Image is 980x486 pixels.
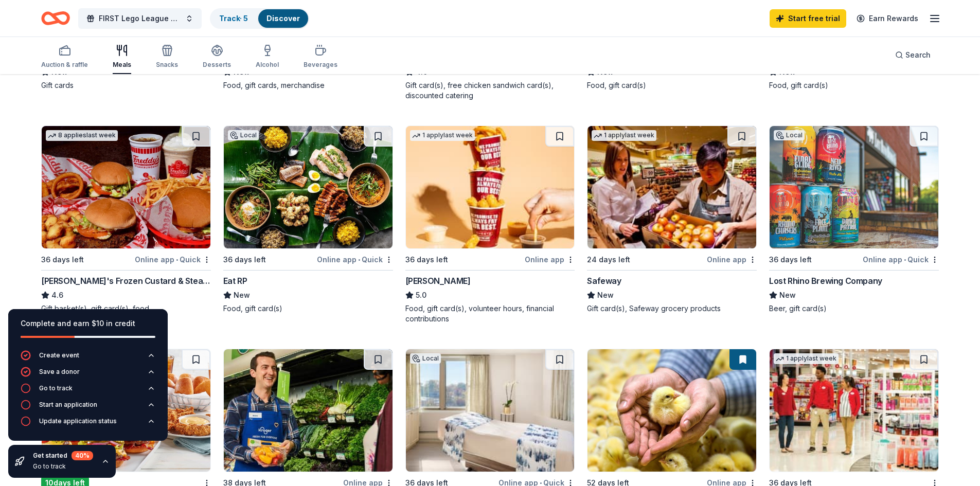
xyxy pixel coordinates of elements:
[406,126,575,248] img: Image for Sheetz
[21,416,155,433] button: Update application status
[228,130,259,140] div: Local
[587,275,621,287] div: Safeway
[525,253,575,266] div: Online app
[234,289,250,301] span: New
[597,289,614,301] span: New
[39,401,97,409] div: Start an application
[256,40,279,74] button: Alcohol
[256,61,279,69] div: Alcohol
[210,8,309,29] button: Track· 5Discover
[33,462,93,471] div: Go to track
[406,349,575,472] img: Image for Salamander Resort (Middleburg)
[905,49,931,61] span: Search
[304,61,337,69] div: Beverages
[587,303,757,314] div: Gift card(s), Safeway grocery products
[587,254,630,266] div: 24 days left
[769,254,812,266] div: 36 days left
[769,275,882,287] div: Lost Rhino Brewing Company
[21,350,155,367] button: Create event
[774,130,805,140] div: Local
[51,289,63,301] span: 4.6
[156,40,178,74] button: Snacks
[41,6,70,30] a: Home
[770,126,938,248] img: Image for Lost Rhino Brewing Company
[41,125,211,314] a: Image for Freddy's Frozen Custard & Steakburgers8 applieslast week36 days leftOnline app•Quick[PE...
[113,40,131,74] button: Meals
[405,125,575,324] a: Image for Sheetz1 applylast week36 days leftOnline app[PERSON_NAME]5.0Food, gift card(s), volunte...
[39,368,80,376] div: Save a donor
[587,80,757,91] div: Food, gift card(s)
[769,80,939,91] div: Food, gift card(s)
[39,351,79,359] div: Create event
[410,130,475,141] div: 1 apply last week
[78,8,202,29] button: FIRST Lego League Event
[223,303,393,314] div: Food, gift card(s)
[587,125,757,314] a: Image for Safeway1 applylast week24 days leftOnline appSafewayNewGift card(s), Safeway grocery pr...
[774,353,839,364] div: 1 apply last week
[587,349,756,472] img: Image for Mountaire Farms
[219,14,248,23] a: Track· 5
[405,303,575,324] div: Food, gift card(s), volunteer hours, financial contributions
[176,256,178,264] span: •
[41,40,88,74] button: Auction & raffle
[224,349,393,472] img: Image for Kroger
[770,9,846,28] a: Start free trial
[707,253,757,266] div: Online app
[850,9,924,28] a: Earn Rewards
[99,12,181,25] span: FIRST Lego League Event
[266,14,300,23] a: Discover
[779,289,796,301] span: New
[156,61,178,69] div: Snacks
[358,256,360,264] span: •
[887,45,939,65] button: Search
[33,451,93,460] div: Get started
[405,80,575,101] div: Gift card(s), free chicken sandwich card(s), discounted catering
[41,254,84,266] div: 36 days left
[587,126,756,248] img: Image for Safeway
[770,349,938,472] img: Image for Target
[416,289,426,301] span: 5.0
[42,126,210,248] img: Image for Freddy's Frozen Custard & Steakburgers
[592,130,656,141] div: 1 apply last week
[863,253,939,266] div: Online app Quick
[769,125,939,314] a: Image for Lost Rhino Brewing CompanyLocal36 days leftOnline app•QuickLost Rhino Brewing CompanyNe...
[21,383,155,400] button: Go to track
[41,80,211,91] div: Gift cards
[223,80,393,91] div: Food, gift cards, merchandise
[46,130,118,141] div: 8 applies last week
[39,417,117,425] div: Update application status
[113,61,131,69] div: Meals
[203,61,231,69] div: Desserts
[304,40,337,74] button: Beverages
[769,303,939,314] div: Beer, gift card(s)
[21,317,155,330] div: Complete and earn $10 in credit
[904,256,906,264] span: •
[203,40,231,74] button: Desserts
[41,275,211,287] div: [PERSON_NAME]'s Frozen Custard & Steakburgers
[41,61,88,69] div: Auction & raffle
[317,253,393,266] div: Online app Quick
[223,254,266,266] div: 36 days left
[410,353,441,364] div: Local
[223,125,393,314] a: Image for Eat RPLocal36 days leftOnline app•QuickEat RPNewFood, gift card(s)
[223,275,247,287] div: Eat RP
[21,367,155,383] button: Save a donor
[135,253,211,266] div: Online app Quick
[21,400,155,416] button: Start an application
[405,254,448,266] div: 36 days left
[224,126,393,248] img: Image for Eat RP
[72,451,93,460] div: 40 %
[39,384,73,392] div: Go to track
[405,275,471,287] div: [PERSON_NAME]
